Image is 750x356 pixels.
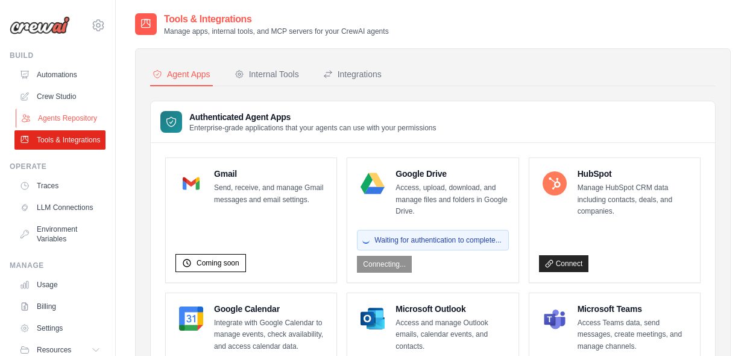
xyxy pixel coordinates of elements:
p: Enterprise-grade applications that your agents can use with your permissions [189,123,436,133]
a: Automations [14,65,106,84]
div: Build [10,51,106,60]
img: Logo [10,16,70,34]
a: Connect [539,255,589,272]
img: Microsoft Outlook Logo [361,307,385,331]
p: Manage apps, internal tools, and MCP servers for your CrewAI agents [164,27,389,36]
a: Traces [14,176,106,195]
p: Access and manage Outlook emails, calendar events, and contacts. [395,317,508,353]
a: Crew Studio [14,87,106,106]
img: Microsoft Teams Logo [543,307,567,331]
a: LLM Connections [14,198,106,217]
a: Usage [14,275,106,294]
div: Operate [10,162,106,171]
h2: Tools & Integrations [164,12,389,27]
button: Agent Apps [150,63,213,86]
img: HubSpot Logo [543,171,567,195]
div: Manage [10,261,106,270]
a: Billing [14,297,106,316]
a: Settings [14,319,106,338]
span: Waiting for authentication to complete... [374,235,501,245]
button: Internal Tools [232,63,301,86]
span: Coming soon [197,258,239,268]
div: Integrations [323,68,382,80]
img: Google Calendar Logo [179,307,203,331]
h4: Google Calendar [214,303,327,315]
img: Google Drive Logo [361,171,385,195]
button: Integrations [321,63,384,86]
p: Send, receive, and manage Gmail messages and email settings. [214,182,327,206]
h4: Gmail [214,168,327,180]
span: Resources [37,345,71,355]
div: Internal Tools [235,68,299,80]
h3: Authenticated Agent Apps [189,111,436,123]
h4: Microsoft Teams [578,303,690,315]
p: Integrate with Google Calendar to manage events, check availability, and access calendar data. [214,317,327,353]
a: Tools & Integrations [14,130,106,150]
p: Access Teams data, send messages, create meetings, and manage channels. [578,317,690,353]
p: Access, upload, download, and manage files and folders in Google Drive. [395,182,508,218]
a: Environment Variables [14,220,106,249]
a: Agents Repository [16,109,107,128]
p: Manage HubSpot CRM data including contacts, deals, and companies. [578,182,690,218]
h4: Microsoft Outlook [395,303,508,315]
h4: HubSpot [578,168,690,180]
h4: Google Drive [395,168,508,180]
div: Agent Apps [153,68,210,80]
img: Gmail Logo [179,171,203,195]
